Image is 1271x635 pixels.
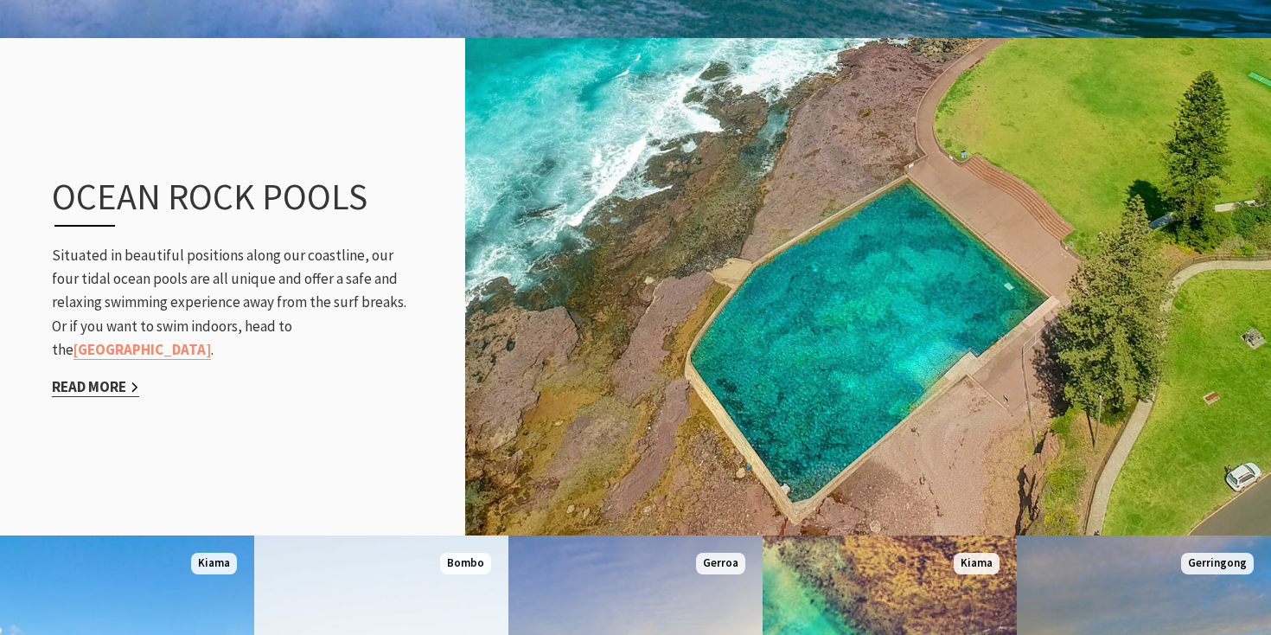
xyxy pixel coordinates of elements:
[954,553,1000,574] span: Kiama
[52,377,139,397] a: Read More
[52,244,422,362] p: Situated in beautiful positions along our coastline, our four tidal ocean pools are all unique an...
[440,553,491,574] span: Bombo
[191,553,237,574] span: Kiama
[52,175,385,227] h3: Ocean Rock Pools
[465,35,1271,538] img: The Kiama Coast Birdseye view
[73,340,211,360] a: [GEOGRAPHIC_DATA]
[1181,553,1254,574] span: Gerringong
[696,553,745,574] span: Gerroa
